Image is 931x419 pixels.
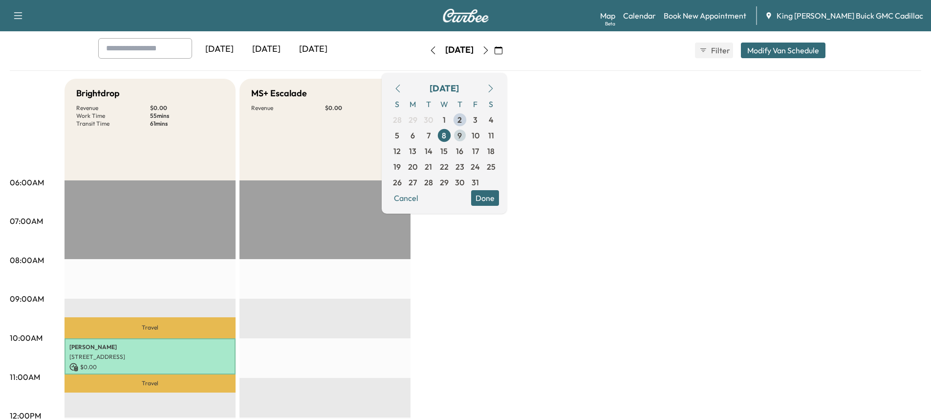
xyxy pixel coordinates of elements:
[442,130,446,141] span: 8
[408,161,417,173] span: 20
[69,374,231,381] p: 10:00 am - 10:55 am
[393,161,401,173] span: 19
[10,332,43,344] p: 10:00AM
[150,120,224,128] p: 61 mins
[290,38,337,61] div: [DATE]
[150,104,224,112] p: $ 0.00
[605,20,615,27] div: Beta
[390,96,405,112] span: S
[425,161,432,173] span: 21
[472,176,479,188] span: 31
[150,112,224,120] p: 55 mins
[471,161,480,173] span: 24
[455,176,464,188] span: 30
[711,44,729,56] span: Filter
[425,145,433,157] span: 14
[440,145,448,157] span: 15
[456,145,463,157] span: 16
[471,190,499,206] button: Done
[10,254,44,266] p: 08:00AM
[251,87,307,100] h5: MS+ Escalade
[69,363,231,372] p: $ 0.00
[424,176,433,188] span: 28
[10,293,44,305] p: 09:00AM
[251,104,325,112] p: Revenue
[487,161,496,173] span: 25
[243,38,290,61] div: [DATE]
[445,44,474,56] div: [DATE]
[409,114,417,126] span: 29
[457,130,462,141] span: 9
[483,96,499,112] span: S
[436,96,452,112] span: W
[430,82,459,95] div: [DATE]
[10,371,40,383] p: 11:00AM
[741,43,825,58] button: Modify Van Schedule
[409,145,416,157] span: 13
[440,176,449,188] span: 29
[473,114,477,126] span: 3
[76,112,150,120] p: Work Time
[196,38,243,61] div: [DATE]
[65,375,236,393] p: Travel
[10,176,44,188] p: 06:00AM
[457,114,462,126] span: 2
[76,104,150,112] p: Revenue
[600,10,615,22] a: MapBeta
[65,317,236,338] p: Travel
[472,130,479,141] span: 10
[664,10,746,22] a: Book New Appointment
[393,114,402,126] span: 28
[695,43,733,58] button: Filter
[424,114,433,126] span: 30
[325,104,399,112] p: $ 0.00
[488,130,494,141] span: 11
[69,353,231,361] p: [STREET_ADDRESS]
[440,161,449,173] span: 22
[472,145,479,157] span: 17
[411,130,415,141] span: 6
[487,145,495,157] span: 18
[390,190,423,206] button: Cancel
[623,10,656,22] a: Calendar
[427,130,431,141] span: 7
[421,96,436,112] span: T
[405,96,421,112] span: M
[455,161,464,173] span: 23
[69,343,231,351] p: [PERSON_NAME]
[468,96,483,112] span: F
[76,87,120,100] h5: Brightdrop
[409,176,417,188] span: 27
[777,10,923,22] span: King [PERSON_NAME] Buick GMC Cadillac
[76,120,150,128] p: Transit Time
[393,145,401,157] span: 12
[442,9,489,22] img: Curbee Logo
[10,215,43,227] p: 07:00AM
[443,114,446,126] span: 1
[395,130,399,141] span: 5
[452,96,468,112] span: T
[489,114,494,126] span: 4
[393,176,402,188] span: 26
